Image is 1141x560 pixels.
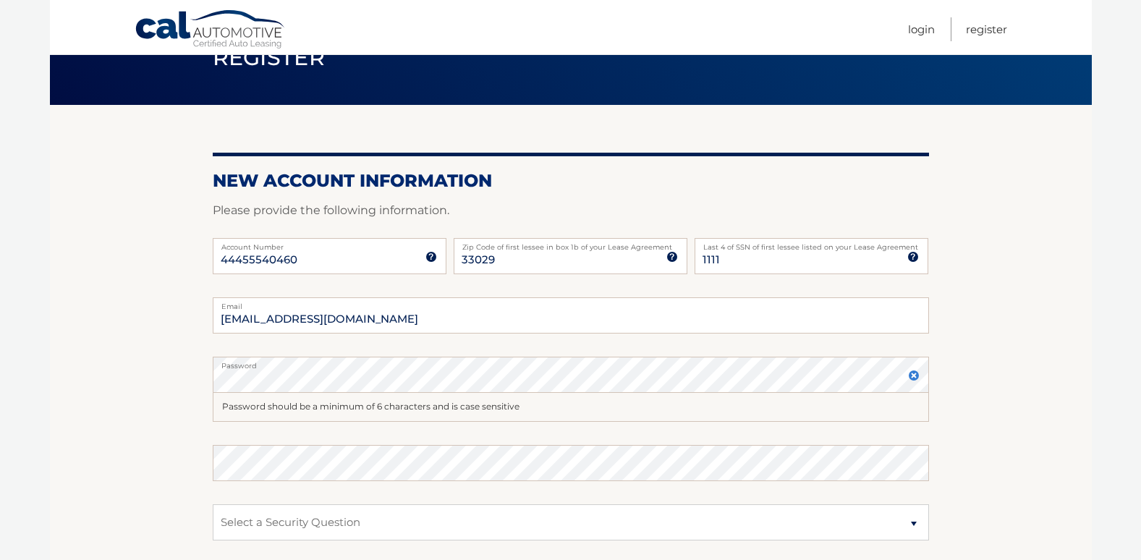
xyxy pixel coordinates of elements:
img: tooltip.svg [666,251,678,263]
a: Register [966,17,1007,41]
div: Password should be a minimum of 6 characters and is case sensitive [213,393,929,422]
input: Account Number [213,238,446,274]
p: Please provide the following information. [213,200,929,221]
a: Cal Automotive [135,9,287,51]
label: Email [213,297,929,309]
input: SSN or EIN (last 4 digits only) [695,238,928,274]
input: Zip Code [454,238,687,274]
input: Email [213,297,929,334]
label: Password [213,357,929,368]
label: Last 4 of SSN of first lessee listed on your Lease Agreement [695,238,928,250]
label: Zip Code of first lessee in box 1b of your Lease Agreement [454,238,687,250]
span: Register [213,44,326,71]
label: Account Number [213,238,446,250]
h2: New Account Information [213,170,929,192]
a: Login [908,17,935,41]
img: close.svg [908,370,920,381]
img: tooltip.svg [907,251,919,263]
img: tooltip.svg [425,251,437,263]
